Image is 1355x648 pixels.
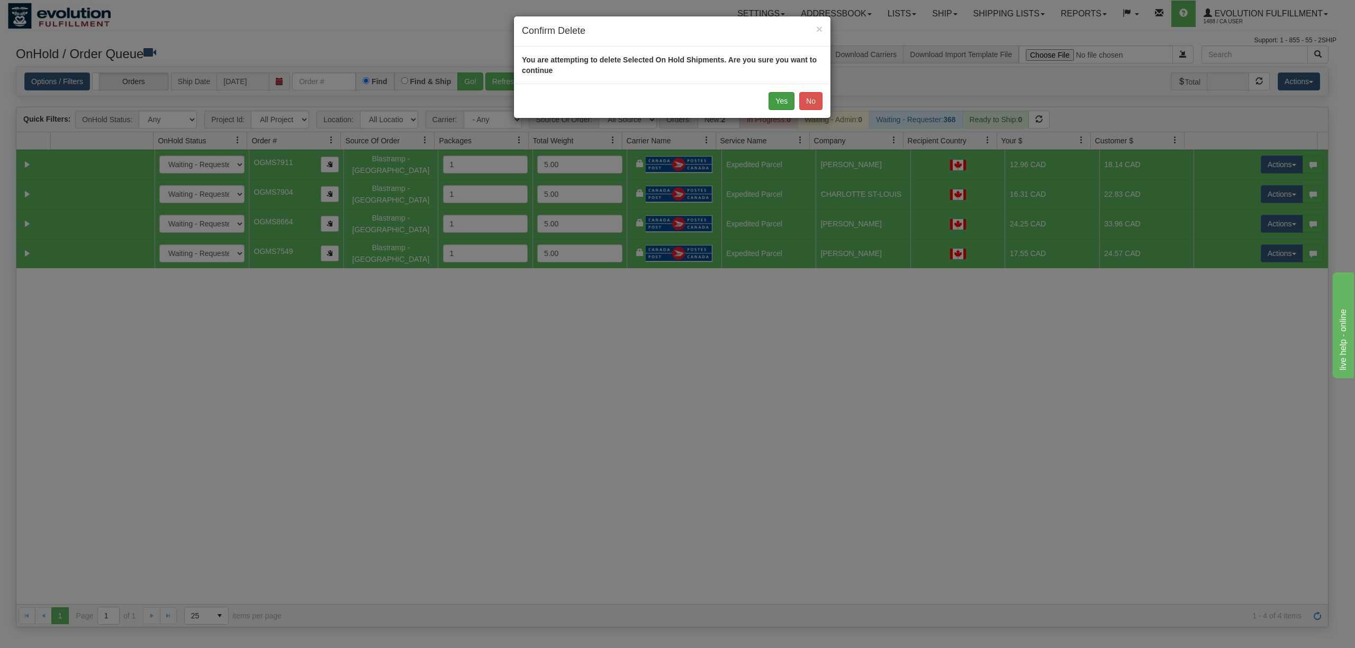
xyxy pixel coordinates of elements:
span: × [816,23,823,35]
button: Yes [769,92,794,110]
div: live help - online [8,6,98,19]
button: No [799,92,823,110]
iframe: chat widget [1331,270,1354,378]
button: Close [816,23,823,34]
h4: Confirm Delete [522,24,823,38]
strong: You are attempting to delete Selected On Hold Shipments. Are you sure you want to continue [522,56,817,75]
